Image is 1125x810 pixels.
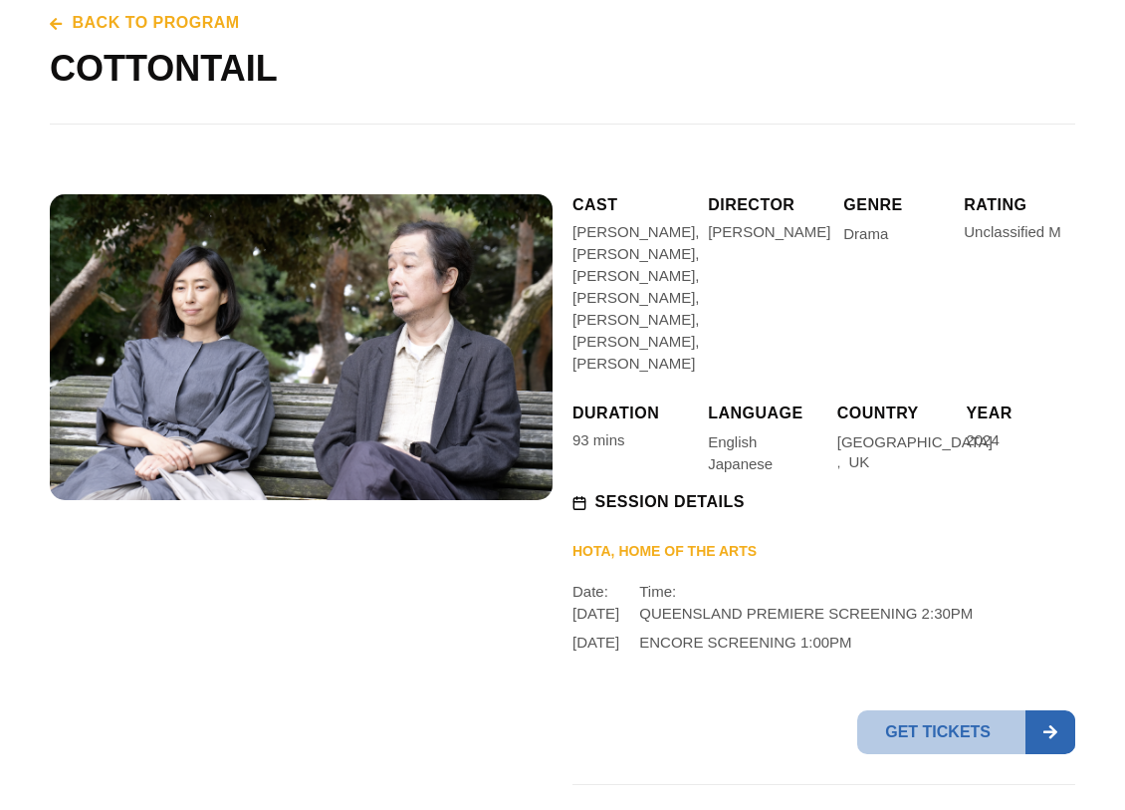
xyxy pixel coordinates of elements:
h5: Language [708,403,817,424]
div: 2024 [966,429,999,451]
span: Back to program [68,12,240,34]
span: Get tickets [857,710,1025,754]
h5: Year [966,403,1075,424]
span: [GEOGRAPHIC_DATA] [837,434,993,449]
h5: CAST [572,194,688,216]
p: [PERSON_NAME], [PERSON_NAME], [PERSON_NAME], [PERSON_NAME], [PERSON_NAME], [PERSON_NAME], [PERSON... [572,221,688,375]
h5: Genre [843,194,944,216]
a: Get tickets [857,710,1075,754]
span: Drama [843,226,888,241]
h5: Duration [572,403,688,424]
div: Unclassified M [964,221,1061,243]
div: 93 mins [572,429,625,451]
a: Back to program [50,12,240,34]
h1: COTTONTAIL [50,44,1075,94]
p: ENCORE SCREENING 1:00PM [639,632,973,654]
div: Date: [572,581,619,691]
h5: Country [837,403,947,424]
h5: Director [708,194,823,216]
div: Time: [639,581,973,662]
span: English [708,434,757,449]
p: [DATE] [572,632,619,654]
p: [DATE] [572,603,619,625]
div: [PERSON_NAME] [708,221,823,243]
span: HOTA, Home of the Arts [572,542,757,565]
h5: Rating [964,194,1026,216]
p: QUEENSLAND PREMIERE SCREENING 2:30PM [639,603,973,625]
span: UK [848,454,869,469]
span: Session details [590,491,745,513]
span: Japanese [708,456,773,471]
span: , [837,455,841,470]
